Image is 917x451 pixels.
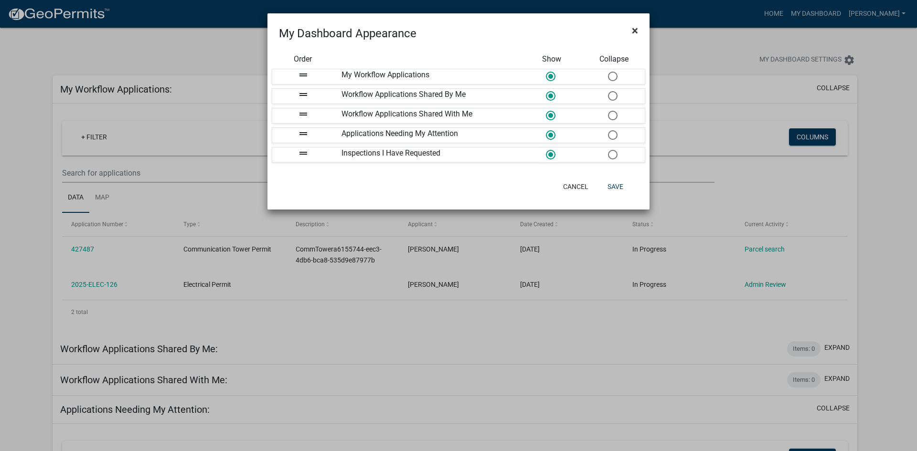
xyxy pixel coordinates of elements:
h4: My Dashboard Appearance [279,25,416,42]
div: My Workflow Applications [334,69,521,84]
span: × [632,24,638,37]
i: drag_handle [298,69,309,81]
i: drag_handle [298,147,309,159]
button: Save [600,178,631,195]
div: Order [272,53,334,65]
div: Inspections I Have Requested [334,147,521,162]
div: Workflow Applications Shared With Me [334,108,521,123]
button: Cancel [555,178,596,195]
div: Collapse [583,53,645,65]
div: Show [521,53,583,65]
div: Workflow Applications Shared By Me [334,89,521,104]
i: drag_handle [298,89,309,100]
button: Close [624,17,646,44]
i: drag_handle [298,108,309,120]
div: Applications Needing My Attention [334,128,521,143]
i: drag_handle [298,128,309,139]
